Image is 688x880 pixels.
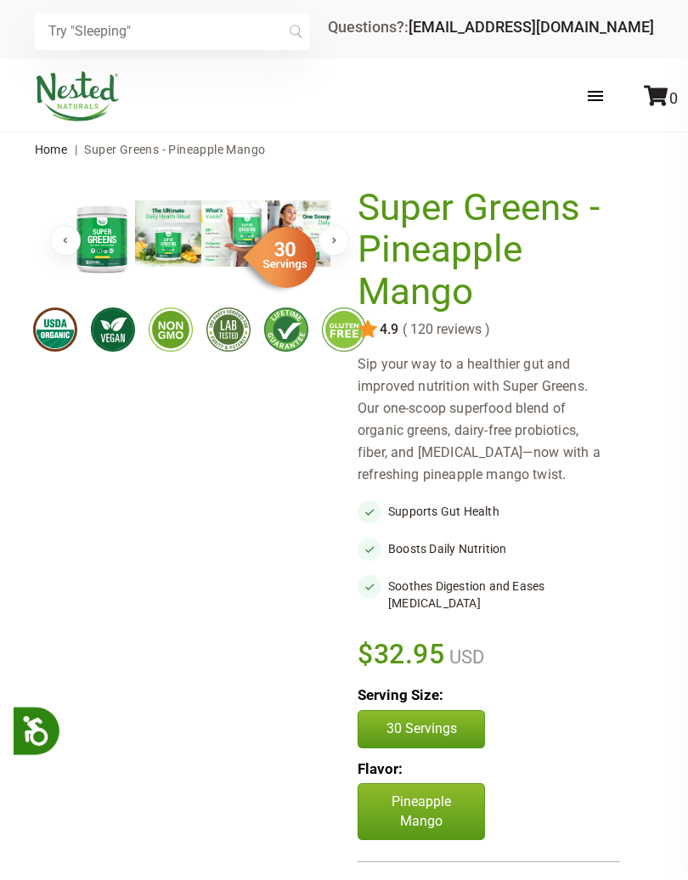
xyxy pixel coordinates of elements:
[33,307,77,352] img: usdaorganic
[644,89,678,107] a: 0
[358,783,485,840] p: Pineapple Mango
[91,307,135,352] img: vegan
[375,719,467,738] p: 30 Servings
[319,225,349,256] button: Next
[358,353,620,486] div: Sip your way to a healthier gut and improved nutrition with Super Greens. Our one-scoop superfood...
[409,18,654,36] a: [EMAIL_ADDRESS][DOMAIN_NAME]
[149,307,193,352] img: gmofree
[69,200,135,277] img: Super Greens - Pineapple Mango
[322,307,366,352] img: glutenfree
[50,225,81,256] button: Previous
[358,686,443,703] b: Serving Size:
[358,574,620,615] li: Soothes Digestion and Eases [MEDICAL_DATA]
[358,710,485,747] button: 30 Servings
[264,307,308,352] img: lifetimeguarantee
[201,200,268,267] img: Super Greens - Pineapple Mango
[358,499,620,523] li: Supports Gut Health
[378,322,398,337] span: 4.9
[35,143,68,156] a: Home
[35,13,310,50] input: Try "Sleeping"
[35,133,654,166] nav: breadcrumbs
[398,322,490,337] span: ( 120 reviews )
[35,71,120,121] img: Nested Naturals
[135,200,201,267] img: Super Greens - Pineapple Mango
[358,319,378,340] img: star.svg
[358,760,403,777] b: Flavor:
[328,20,654,35] div: Questions?:
[445,646,484,668] span: USD
[232,221,317,294] img: sg-servings-30.png
[358,537,620,561] li: Boosts Daily Nutrition
[70,143,82,156] span: |
[268,200,334,267] img: Super Greens - Pineapple Mango
[84,143,265,156] span: Super Greens - Pineapple Mango
[358,635,445,673] span: $32.95
[669,89,678,107] span: 0
[358,187,612,313] h1: Super Greens - Pineapple Mango
[206,307,251,352] img: thirdpartytested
